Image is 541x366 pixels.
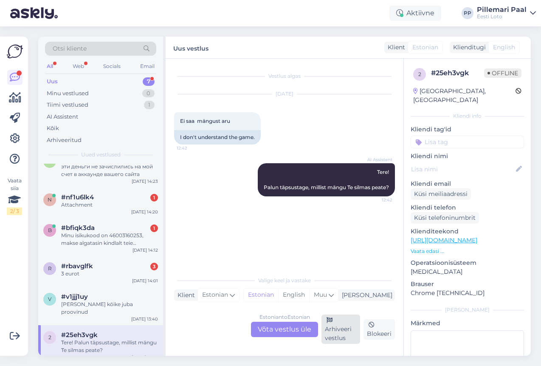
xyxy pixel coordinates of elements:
[244,289,278,301] div: Estonian
[462,7,473,19] div: PP
[47,136,82,145] div: Arhiveeritud
[477,13,527,20] div: Eesti Loto
[61,224,95,232] span: #bfiqk3da
[411,212,479,224] div: Küsi telefoninumbrit
[411,247,524,255] p: Vaata edasi ...
[174,291,195,300] div: Klient
[150,224,158,232] div: 1
[338,291,392,300] div: [PERSON_NAME]
[411,165,514,174] input: Lisa nimi
[47,101,88,109] div: Tiimi vestlused
[174,277,395,284] div: Valige keel ja vastake
[61,270,158,278] div: 3 eurot
[411,179,524,188] p: Kliendi email
[61,232,158,247] div: Minu isikukood on 46003160253, makse algatasin kindlalt teie kodulehelt [PERSON_NAME] näha makse ...
[48,334,51,340] span: 2
[202,290,228,300] span: Estonian
[411,267,524,276] p: [MEDICAL_DATA]
[48,296,51,302] span: v
[174,130,261,145] div: I don't understand the game.
[174,72,395,80] div: Vestlus algas
[493,43,515,52] span: English
[61,201,158,209] div: Attachment
[61,193,94,201] span: #nf1u6lk4
[48,265,52,272] span: r
[177,145,209,151] span: 12:42
[384,43,405,52] div: Klient
[450,43,486,52] div: Klienditugi
[411,203,524,212] p: Kliendi telefon
[81,151,121,159] span: Uued vestlused
[173,42,209,53] label: Uus vestlus
[477,6,527,13] div: Pillemari Paal
[411,227,524,236] p: Klienditeekond
[150,263,158,270] div: 3
[61,331,98,339] span: #25eh3vgk
[61,339,158,354] div: Tere! Palun täpsustage, millist mängu Te silmas peate?
[7,43,23,60] img: Askly Logo
[278,289,309,301] div: English
[411,152,524,161] p: Kliendi nimi
[251,322,318,337] div: Võta vestlus üle
[47,113,78,121] div: AI Assistent
[45,61,55,72] div: All
[7,177,22,215] div: Vaata siia
[61,301,158,316] div: [PERSON_NAME] kõike juba proovinud
[431,68,484,78] div: # 25eh3vgk
[418,71,421,77] span: 2
[101,61,122,72] div: Socials
[411,112,524,120] div: Kliendi info
[321,315,360,344] div: Arhiveeri vestlus
[411,258,524,267] p: Operatsioonisüsteem
[53,44,87,53] span: Otsi kliente
[132,178,158,184] div: [DATE] 14:23
[7,207,22,215] div: 2 / 3
[411,125,524,134] p: Kliendi tag'id
[411,236,477,244] a: [URL][DOMAIN_NAME]
[143,77,155,86] div: 7
[411,319,524,328] p: Märkmed
[411,289,524,298] p: Chrome [TECHNICAL_ID]
[411,280,524,289] p: Brauser
[413,87,516,105] div: [GEOGRAPHIC_DATA], [GEOGRAPHIC_DATA]
[259,313,310,321] div: Estonian to Estonian
[47,124,59,133] div: Kõik
[131,209,158,215] div: [DATE] 14:20
[150,194,158,201] div: 1
[142,89,155,98] div: 0
[411,136,524,148] input: Lisa tag
[131,316,158,322] div: [DATE] 13:40
[411,188,471,200] div: Küsi meiliaadressi
[48,196,52,203] span: n
[71,61,86,72] div: Web
[61,163,158,178] div: эти деньги не зачислились на мой счет в аккаунде вашего сайта
[61,293,88,301] span: #v1jjj1uy
[48,227,52,233] span: b
[47,77,58,86] div: Uus
[174,90,395,98] div: [DATE]
[412,43,438,52] span: Estonian
[361,197,392,203] span: 12:42
[138,61,156,72] div: Email
[132,247,158,253] div: [DATE] 14:12
[363,319,395,340] div: Blokeeri
[361,156,392,163] span: AI Assistent
[411,306,524,314] div: [PERSON_NAME]
[477,6,536,20] a: Pillemari PaalEesti Loto
[132,278,158,284] div: [DATE] 14:01
[144,101,155,109] div: 1
[484,68,521,78] span: Offline
[314,291,327,298] span: Muu
[180,118,230,124] span: Ei saa mängust aru
[132,354,158,360] div: [DATE] 12:42
[389,6,441,21] div: Aktiivne
[47,89,89,98] div: Minu vestlused
[61,262,93,270] span: #rbavglfk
